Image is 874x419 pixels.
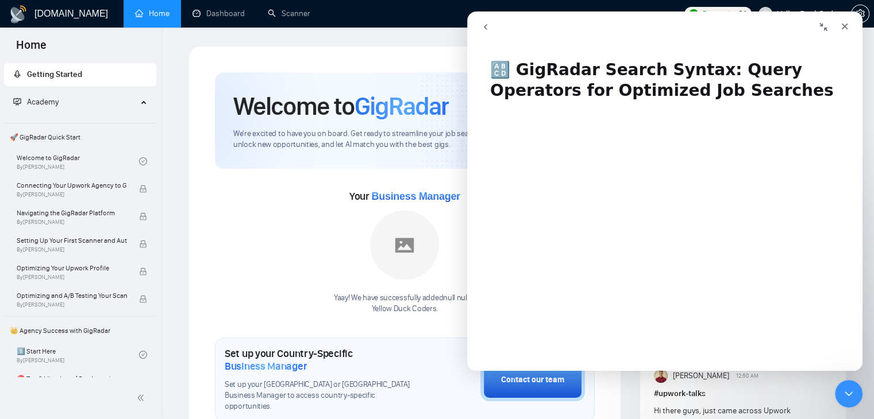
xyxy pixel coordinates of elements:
[17,342,139,367] a: 1️⃣ Start HereBy[PERSON_NAME]
[467,11,863,371] iframe: Intercom live chat
[851,9,869,18] a: setting
[139,295,147,303] span: lock
[17,191,127,198] span: By [PERSON_NAME]
[371,191,460,202] span: Business Manager
[17,235,127,246] span: Setting Up Your First Scanner and Auto-Bidder
[225,360,307,373] span: Business Manager
[738,7,747,20] span: 91
[139,267,147,276] span: lock
[139,185,147,193] span: lock
[17,301,127,308] span: By [PERSON_NAME]
[17,180,127,191] span: Connecting Your Upwork Agency to GigRadar
[334,293,476,315] div: Yaay! We have successfully added null null to
[13,97,59,107] span: Academy
[139,157,147,165] span: check-circle
[17,274,127,281] span: By [PERSON_NAME]
[27,69,82,79] span: Getting Started
[5,319,155,342] span: 👑 Agency Success with GigRadar
[334,304,476,315] p: Yellow Duck Coders .
[480,359,585,401] button: Contact our team
[13,98,21,106] span: fund-projection-screen
[268,9,310,18] a: searchScanner
[835,380,863,408] iframe: Intercom live chat
[17,373,127,385] span: ⛔ Top 3 Mistakes of Pro Agencies
[225,379,423,412] span: Set up your [GEOGRAPHIC_DATA] or [GEOGRAPHIC_DATA] Business Manager to access country-specific op...
[17,290,127,301] span: Optimizing and A/B Testing Your Scanner for Better Results
[654,369,668,383] img: Umar Manzar
[13,70,21,78] span: rocket
[27,97,59,107] span: Academy
[225,347,423,373] h1: Set up your Country-Specific
[139,212,147,220] span: lock
[355,91,449,122] span: GigRadar
[4,63,156,86] li: Getting Started
[761,10,769,18] span: user
[689,9,698,18] img: upwork-logo.png
[9,5,28,24] img: logo
[137,392,148,404] span: double-left
[501,374,564,386] div: Contact our team
[5,126,155,149] span: 🚀 GigRadar Quick Start
[349,190,460,203] span: Your
[851,5,869,23] button: setting
[17,207,127,219] span: Navigating the GigRadar Platform
[702,7,736,20] span: Connects:
[370,211,439,280] img: placeholder.png
[17,246,127,253] span: By [PERSON_NAME]
[17,262,127,274] span: Optimizing Your Upwork Profile
[7,37,56,61] span: Home
[233,129,500,150] span: We're excited to have you on board. Get ready to streamline your job search, unlock new opportuni...
[736,371,759,381] span: 12:50 AM
[135,9,170,18] a: homeHome
[672,370,729,382] span: [PERSON_NAME]
[139,351,147,359] span: check-circle
[17,219,127,226] span: By [PERSON_NAME]
[654,387,832,400] h1: # upwork-talks
[17,149,139,174] a: Welcome to GigRadarBy[PERSON_NAME]
[233,91,449,122] h1: Welcome to
[139,240,147,248] span: lock
[192,9,245,18] a: dashboardDashboard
